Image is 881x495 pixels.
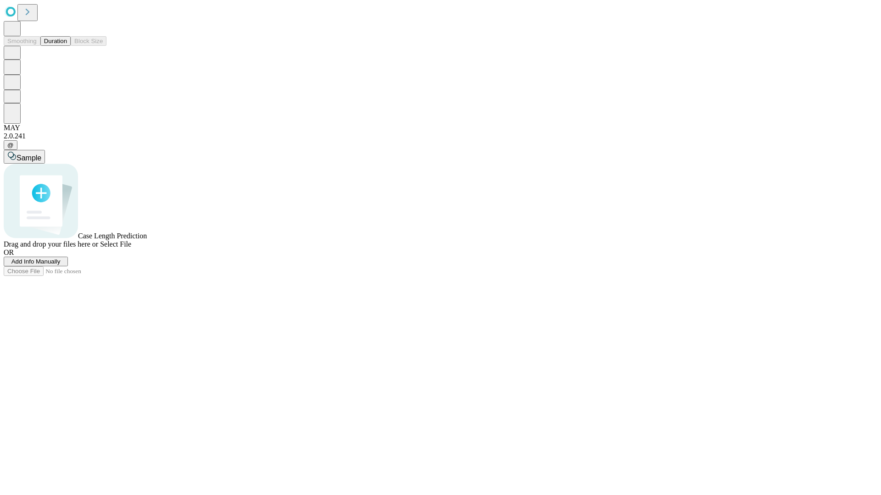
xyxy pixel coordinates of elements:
[4,248,14,256] span: OR
[4,132,877,140] div: 2.0.241
[11,258,61,265] span: Add Info Manually
[7,142,14,148] span: @
[71,36,106,46] button: Block Size
[17,154,41,162] span: Sample
[4,150,45,164] button: Sample
[100,240,131,248] span: Select File
[4,257,68,266] button: Add Info Manually
[78,232,147,240] span: Case Length Prediction
[4,140,17,150] button: @
[4,36,40,46] button: Smoothing
[4,240,98,248] span: Drag and drop your files here or
[4,124,877,132] div: MAY
[40,36,71,46] button: Duration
